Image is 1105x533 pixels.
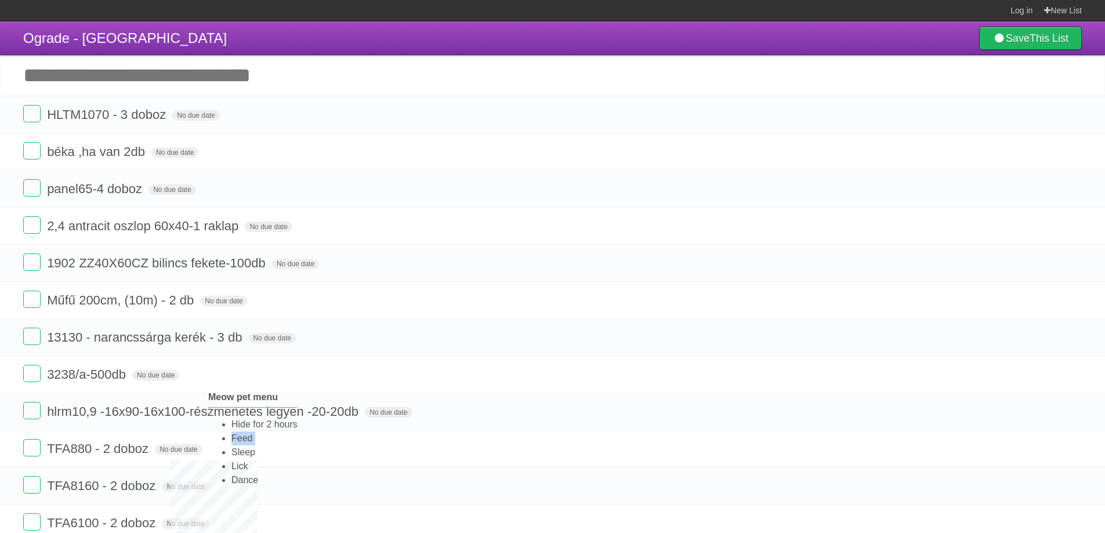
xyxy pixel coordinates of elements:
li: Feed [231,432,298,445]
b: This List [1030,32,1068,44]
label: Done [23,179,41,197]
span: No due date [155,444,202,455]
li: Sleep [231,445,298,459]
span: No due date [148,184,195,195]
span: hlrm10,9 -16x90-16x100-részmenetes legyen -20-20db [47,404,361,419]
b: Meow pet menu [208,392,278,402]
li: Lick [231,459,298,473]
span: TFA8160 - 2 doboz [47,478,158,493]
span: No due date [365,407,412,418]
span: panel65-4 doboz [47,182,145,196]
li: Hide for 2 hours [231,418,298,432]
label: Done [23,105,41,122]
span: No due date [162,519,209,529]
span: No due date [245,222,292,232]
a: SaveThis List [979,27,1082,50]
label: Done [23,402,41,419]
span: No due date [200,296,247,306]
span: No due date [249,333,296,343]
span: Ograde - [GEOGRAPHIC_DATA] [23,30,227,46]
label: Done [23,439,41,456]
label: Done [23,216,41,234]
label: Done [23,328,41,345]
label: Done [23,291,41,308]
span: No due date [272,259,319,269]
span: HLTM1070 - 3 doboz [47,107,169,122]
span: 3238/a-500db [47,367,129,382]
span: béka ,ha van 2db [47,144,148,159]
span: No due date [151,147,198,158]
label: Done [23,253,41,271]
li: Dance [231,473,298,487]
span: No due date [172,110,219,121]
label: Done [23,476,41,494]
span: No due date [132,370,179,380]
span: No due date [162,481,209,492]
label: Done [23,142,41,159]
span: TFA6100 - 2 doboz [47,516,158,530]
span: 13130 - narancssárga kerék - 3 db [47,330,245,345]
span: 1902 ZZ40X60CZ bilincs fekete-100db [47,256,269,270]
span: 2,4 antracit oszlop 60x40-1 raklap [47,219,241,233]
span: Műfű 200cm, (10m) - 2 db [47,293,197,307]
label: Done [23,513,41,531]
label: Done [23,365,41,382]
span: TFA880 - 2 doboz [47,441,151,456]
